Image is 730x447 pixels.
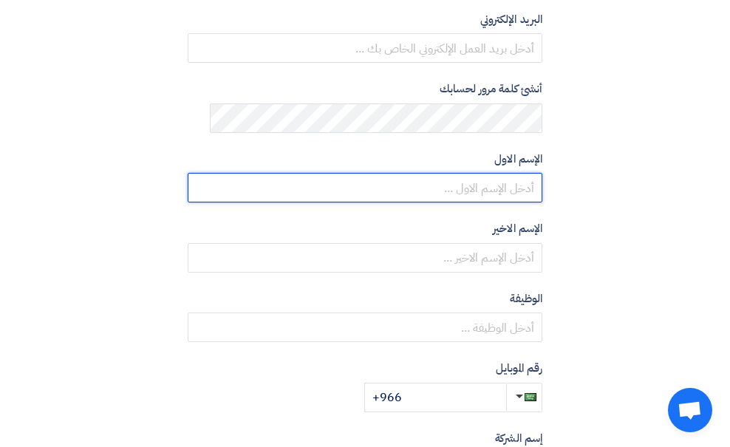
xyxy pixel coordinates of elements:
label: الإسم الاخير [188,220,542,237]
label: الوظيفة [188,290,542,307]
input: أدخل الإسم الاول ... [188,173,542,202]
label: الإسم الاول [188,151,542,168]
input: أدخل رقم الموبايل ... [364,383,506,412]
input: أدخل الإسم الاخير ... [188,243,542,273]
input: أدخل الوظيفة ... [188,313,542,342]
div: دردشة مفتوحة [668,388,712,432]
label: أنشئ كلمة مرور لحسابك [188,81,542,98]
label: البريد الإلكتروني [188,11,542,28]
input: أدخل بريد العمل الإلكتروني الخاص بك ... [188,33,542,63]
label: إسم الشركة [188,430,542,447]
label: رقم الموبايل [188,360,542,377]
